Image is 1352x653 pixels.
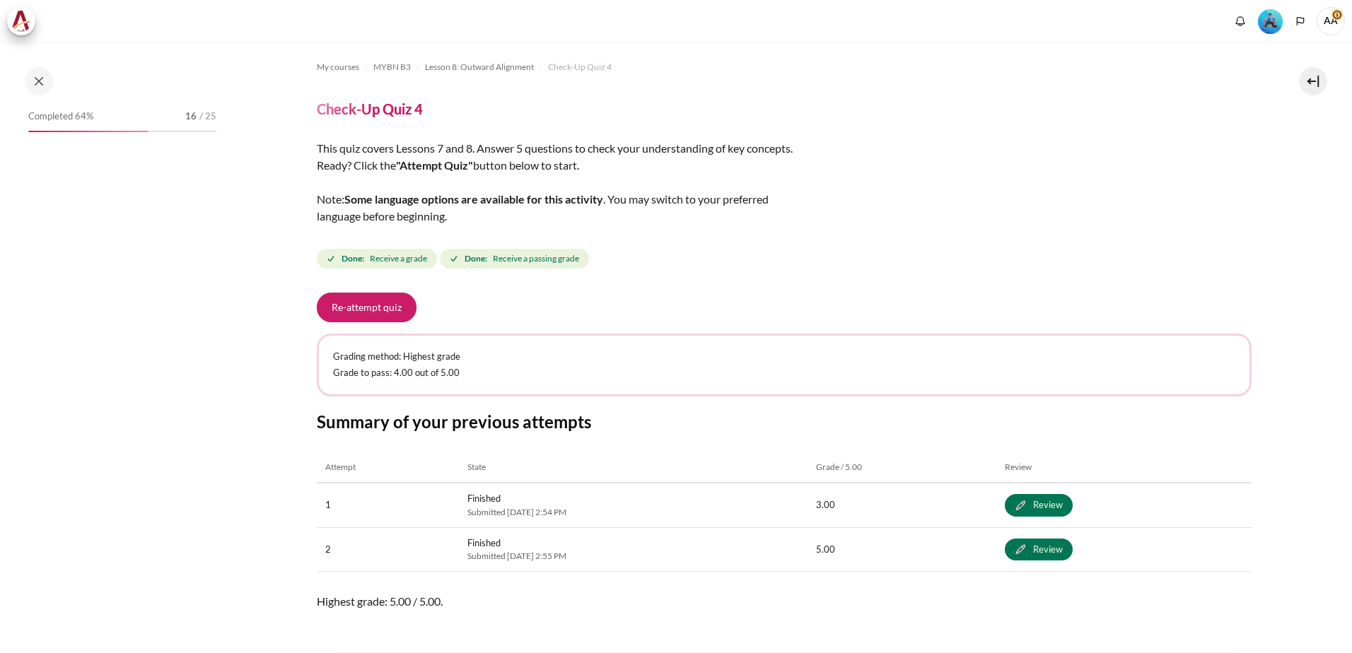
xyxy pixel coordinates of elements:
[548,61,612,73] span: Check-Up Quiz 4
[1252,8,1288,34] a: Level #3
[808,527,996,572] td: 5.00
[1290,11,1311,32] button: Languages
[333,350,1235,364] p: Grading method: Highest grade
[373,61,411,73] span: MYBN B3
[459,483,808,527] td: Finished
[1258,9,1283,34] img: Level #3
[467,506,799,519] span: Submitted [DATE] 2:54 PM
[317,293,416,322] button: Re-attempt quiz
[425,59,534,76] a: Lesson 8: Outward Alignment
[317,140,812,225] div: This quiz covers Lessons 7 and 8. Answer 5 questions to check your understanding of key concepts....
[11,11,31,32] img: Architeck
[459,452,808,483] th: State
[317,61,359,73] span: My courses
[1230,11,1251,32] div: Show notification window with no new notifications
[996,452,1252,483] th: Review
[317,483,459,527] td: 1
[333,366,1235,380] p: Grade to pass: 4.00 out of 5.00
[317,192,344,206] span: Note:
[370,252,427,265] span: Receive a grade
[493,252,579,265] span: Receive a passing grade
[1005,494,1073,517] a: Review
[1005,539,1073,561] a: Review
[373,59,411,76] a: MYBN B3
[317,593,1252,610] span: Highest grade: 5.00 / 5.00.
[344,192,603,206] strong: Some language options are available for this activity
[317,452,459,483] th: Attempt
[1317,7,1345,35] span: AA
[185,110,197,124] span: 16
[317,527,459,572] td: 2
[425,61,534,73] span: Lesson 8: Outward Alignment
[467,550,799,563] span: Submitted [DATE] 2:55 PM
[808,483,996,527] td: 3.00
[7,7,42,35] a: Architeck Architeck
[465,252,487,265] strong: Done:
[1317,7,1345,35] a: User menu
[28,131,148,132] div: 64%
[396,158,473,172] strong: "Attempt Quiz"
[342,252,364,265] strong: Done:
[808,452,996,483] th: Grade / 5.00
[317,100,423,118] h4: Check-Up Quiz 4
[199,110,216,124] span: / 25
[317,411,1252,433] h3: Summary of your previous attempts
[317,59,359,76] a: My courses
[548,59,612,76] a: Check-Up Quiz 4
[1258,8,1283,34] div: Level #3
[28,110,93,124] span: Completed 64%
[459,527,808,572] td: Finished
[317,246,592,271] div: Completion requirements for Check-Up Quiz 4
[317,56,1252,78] nav: Navigation bar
